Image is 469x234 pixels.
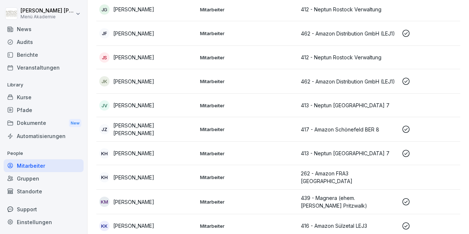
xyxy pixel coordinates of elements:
a: News [4,23,84,36]
a: DokumenteNew [4,116,84,130]
a: Pfade [4,104,84,116]
p: Mitarbeiter [200,174,295,181]
div: KK [99,221,110,231]
a: Einstellungen [4,216,84,229]
div: Support [4,203,84,216]
div: KH [99,172,110,182]
a: Standorte [4,185,84,198]
a: Berichte [4,48,84,61]
p: [PERSON_NAME] [113,5,154,13]
p: [PERSON_NAME] [PERSON_NAME] [113,122,194,137]
p: 462 - Amazon Distribution GmbH (LEJ1) [301,78,396,85]
a: Audits [4,36,84,48]
p: Mitarbeiter [200,6,295,13]
div: JK [99,76,110,86]
p: Menü Akademie [21,14,74,19]
p: Mitarbeiter [200,78,295,85]
p: Mitarbeiter [200,150,295,157]
a: Veranstaltungen [4,61,84,74]
p: Mitarbeiter [200,102,295,109]
div: KM [99,197,110,207]
div: KH [99,148,110,159]
p: 413 - Neptun [GEOGRAPHIC_DATA] 7 [301,149,396,157]
p: 412 - Neptun Rostock Verwaltung [301,53,396,61]
p: [PERSON_NAME] [113,149,154,157]
p: [PERSON_NAME] [PERSON_NAME] [21,8,74,14]
div: New [69,119,81,127]
a: Automatisierungen [4,130,84,142]
div: Dokumente [4,116,84,130]
p: 417 - Amazon Schönefeld BER 8 [301,126,396,133]
p: [PERSON_NAME] [113,222,154,230]
p: [PERSON_NAME] [113,78,154,85]
div: JF [99,28,110,38]
div: JS [99,52,110,63]
div: JG [99,4,110,15]
p: Mitarbeiter [200,223,295,229]
p: Mitarbeiter [200,198,295,205]
p: [PERSON_NAME] [113,53,154,61]
p: 439 - Magnera (ehem. [PERSON_NAME] Pritzwalk) [301,194,396,209]
p: 412 - Neptun Rostock Verwaltung [301,5,396,13]
a: Mitarbeiter [4,159,84,172]
p: Library [4,79,84,91]
p: 416 - Amazon Sülzetal LEJ3 [301,222,396,230]
p: [PERSON_NAME] [113,101,154,109]
p: [PERSON_NAME] [113,174,154,181]
p: People [4,148,84,159]
p: 413 - Neptun [GEOGRAPHIC_DATA] 7 [301,101,396,109]
div: JV [99,100,110,111]
p: Mitarbeiter [200,54,295,61]
p: Mitarbeiter [200,126,295,133]
p: 462 - Amazon Distribution GmbH (LEJ1) [301,30,396,37]
a: Gruppen [4,172,84,185]
p: 262 - Amazon FRA3 [GEOGRAPHIC_DATA] [301,170,396,185]
a: Kurse [4,91,84,104]
div: JZ [99,124,110,134]
p: [PERSON_NAME] [113,30,154,37]
p: Mitarbeiter [200,30,295,37]
p: [PERSON_NAME] [113,198,154,206]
